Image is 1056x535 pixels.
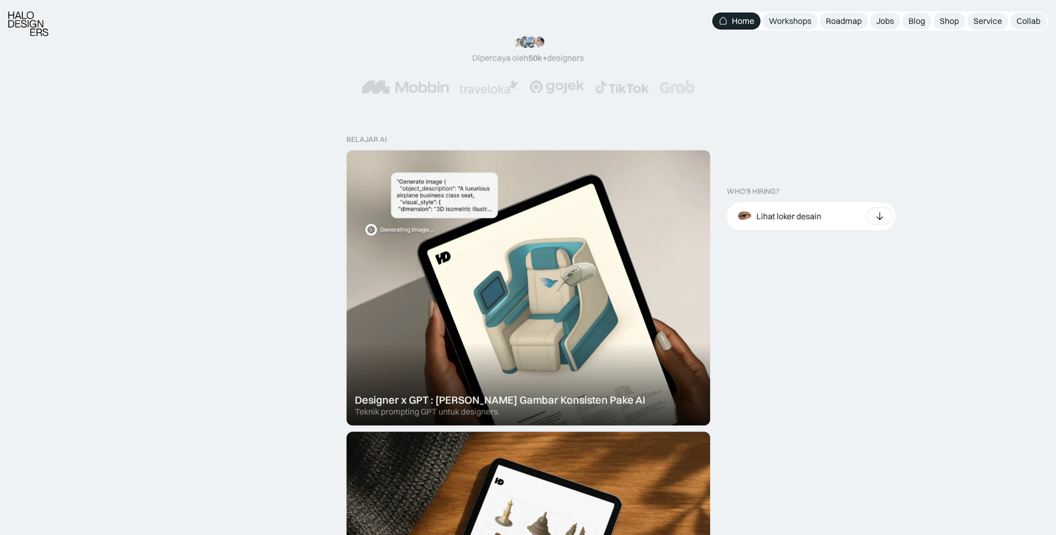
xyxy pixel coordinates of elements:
a: Blog [902,12,931,30]
div: Shop [940,16,959,26]
div: Service [973,16,1002,26]
a: Designer x GPT : [PERSON_NAME] Gambar Konsisten Pake AITeknik prompting GPT untuk designers. [346,150,710,425]
a: Service [967,12,1008,30]
div: Roadmap [826,16,862,26]
div: Workshops [769,16,811,26]
a: Roadmap [820,12,868,30]
a: Collab [1010,12,1047,30]
span: 50k+ [528,52,547,63]
a: Jobs [870,12,900,30]
div: Lihat loker desain [756,211,821,222]
a: Workshops [763,12,818,30]
div: Jobs [876,16,894,26]
div: Collab [1017,16,1040,26]
a: Home [712,12,760,30]
div: Dipercaya oleh designers [472,52,584,63]
div: Home [732,16,754,26]
div: Blog [908,16,925,26]
div: WHO’S HIRING? [727,187,779,196]
div: belajar ai [346,135,386,144]
a: Shop [933,12,965,30]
